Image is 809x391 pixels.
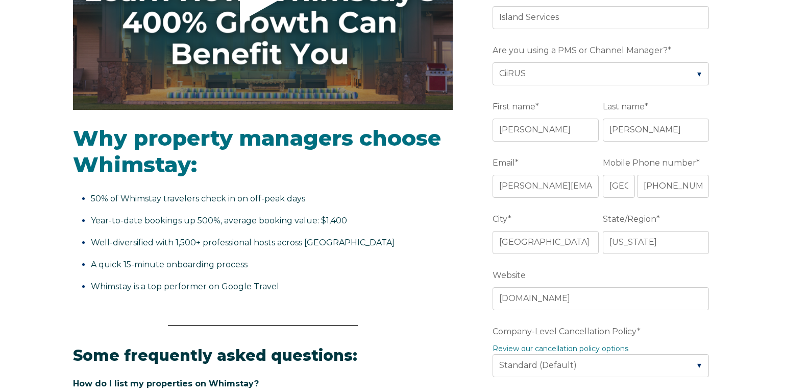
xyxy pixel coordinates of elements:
[493,42,668,58] span: Are you using a PMS or Channel Manager?
[91,194,305,203] span: 50% of Whimstay travelers check in on off-peak days
[73,379,259,388] span: How do I list my properties on Whimstay?
[73,346,357,365] span: Some frequently asked questions:
[493,267,526,283] span: Website
[91,216,347,225] span: Year-to-date bookings up 500%, average booking value: $1,400
[603,155,696,171] span: Mobile Phone number
[493,155,515,171] span: Email
[91,282,279,291] span: Whimstay is a top performer on Google Travel
[493,324,637,339] span: Company-Level Cancellation Policy
[603,99,645,114] span: Last name
[493,99,535,114] span: First name
[493,344,628,353] a: Review our cancellation policy options
[73,125,441,178] span: Why property managers choose Whimstay:
[603,211,656,227] span: State/Region
[91,260,248,269] span: A quick 15-minute onboarding process
[493,211,508,227] span: City
[91,238,395,247] span: Well-diversified with 1,500+ professional hosts across [GEOGRAPHIC_DATA]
